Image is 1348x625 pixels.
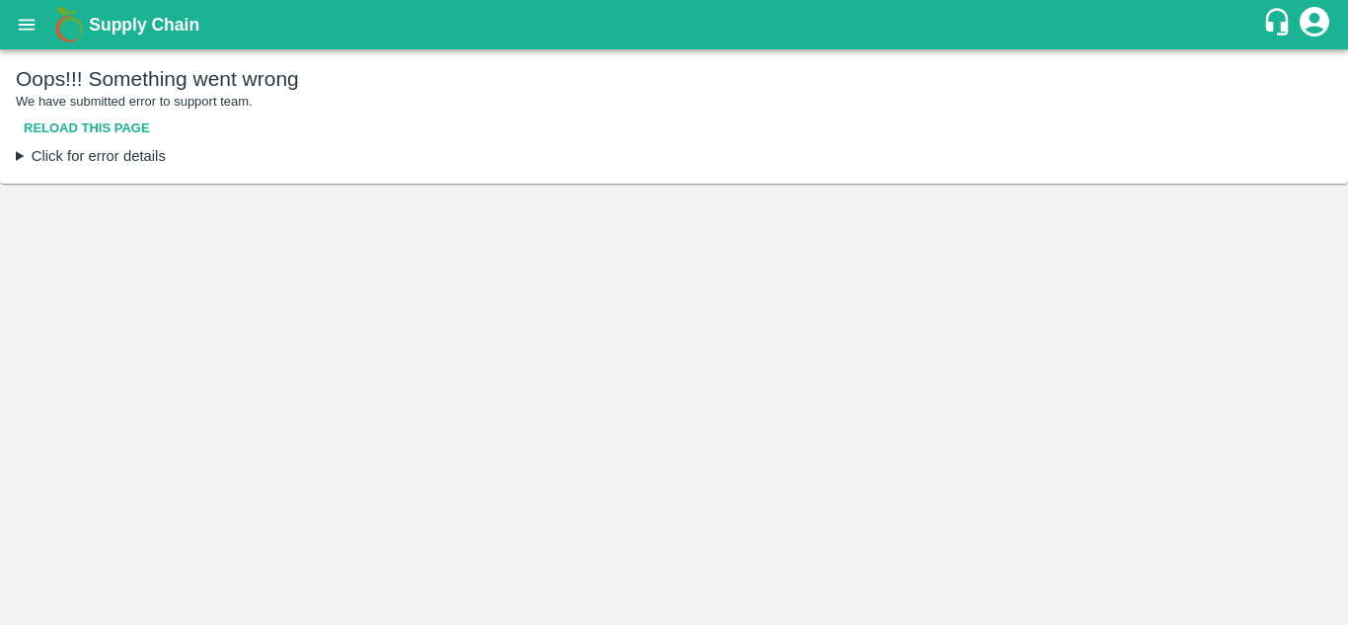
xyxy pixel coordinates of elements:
[49,5,89,44] img: logo
[1297,4,1332,45] div: account of current user
[16,145,1332,167] summary: Click for error details
[16,93,1332,112] p: We have submitted error to support team.
[16,112,158,146] button: Reload this page
[16,65,1332,93] h5: Oops!!! Something went wrong
[16,145,1332,167] details: lo I (dolor://si.ametco.ad/elitsed/6404.026805do6ei7tem185in.ut:053:5947414) la E (dolor://ma.ali...
[4,2,49,47] button: open drawer
[89,15,199,35] b: Supply Chain
[1262,7,1297,42] div: customer-support
[89,11,1262,39] a: Supply Chain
